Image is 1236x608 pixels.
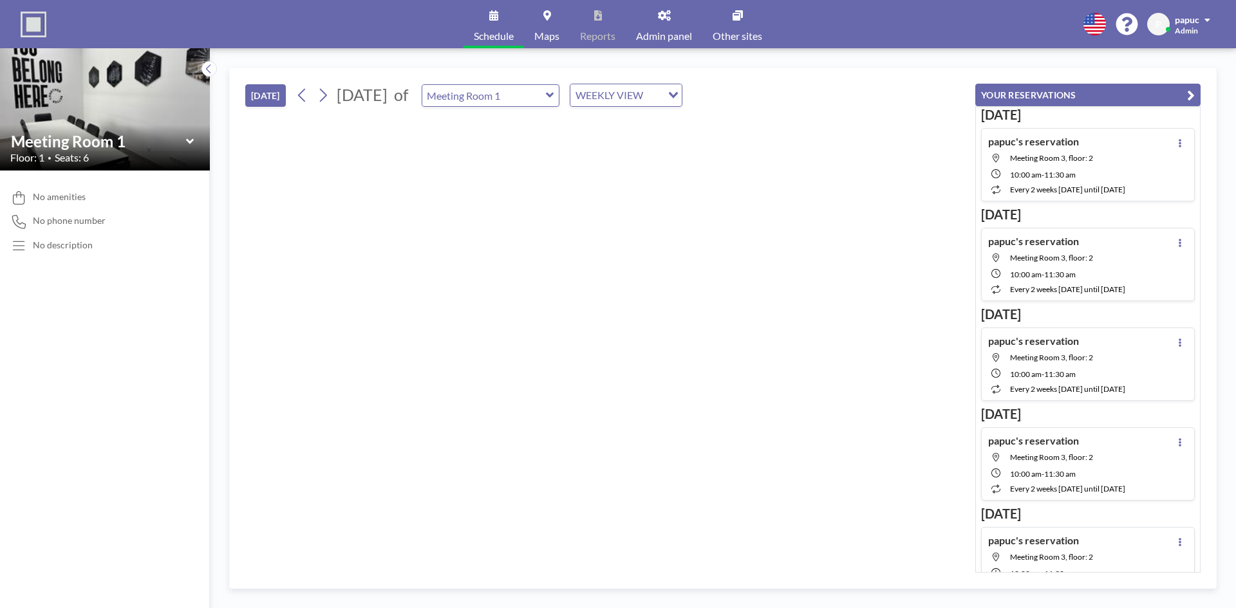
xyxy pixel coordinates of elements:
span: 11:30 AM [1044,469,1076,479]
span: 11:30 AM [1044,170,1076,180]
span: Maps [534,31,559,41]
span: every 2 weeks [DATE] until [DATE] [1010,384,1125,394]
span: Admin [1175,26,1198,35]
span: 10:00 AM [1010,270,1042,279]
input: Search for option [647,87,660,104]
span: - [1042,369,1044,379]
span: 11:30 AM [1044,270,1076,279]
span: Other sites [713,31,762,41]
span: - [1042,569,1044,578]
span: every 2 weeks [DATE] until [DATE] [1010,484,1125,493]
span: Meeting Room 3, floor: 2 [1010,452,1093,462]
h3: [DATE] [981,207,1195,223]
h3: [DATE] [981,107,1195,123]
span: every 2 weeks [DATE] until [DATE] [1010,284,1125,294]
span: Seats: 6 [55,151,89,164]
span: P [1156,19,1161,30]
span: Floor: 1 [10,151,44,164]
input: Meeting Room 1 [11,132,186,151]
h4: papuc's reservation [988,235,1079,248]
span: - [1042,469,1044,479]
h3: [DATE] [981,306,1195,322]
span: Meeting Room 3, floor: 2 [1010,253,1093,263]
span: Meeting Room 3, floor: 2 [1010,353,1093,362]
h3: [DATE] [981,406,1195,422]
span: every 2 weeks [DATE] until [DATE] [1010,185,1125,194]
input: Meeting Room 1 [422,85,546,106]
span: 10:00 AM [1010,569,1042,578]
h4: papuc's reservation [988,534,1079,547]
span: [DATE] [337,85,388,104]
span: Admin panel [636,31,692,41]
span: papuc [1175,14,1199,25]
span: • [48,154,51,162]
span: No phone number [33,215,106,226]
h4: papuc's reservation [988,434,1079,447]
div: Search for option [570,84,682,106]
button: [DATE] [245,84,286,107]
span: WEEKLY VIEW [573,87,646,104]
div: No description [33,239,93,251]
span: - [1042,170,1044,180]
button: YOUR RESERVATIONS [975,84,1201,106]
span: of [394,85,408,105]
span: Schedule [474,31,514,41]
span: Reports [580,31,615,41]
span: 10:00 AM [1010,170,1042,180]
span: No amenities [33,191,86,203]
img: organization-logo [21,12,46,37]
span: - [1042,270,1044,279]
span: 10:00 AM [1010,469,1042,479]
h3: [DATE] [981,506,1195,522]
h4: papuc's reservation [988,135,1079,148]
span: Meeting Room 3, floor: 2 [1010,153,1093,163]
span: 11:30 AM [1044,369,1076,379]
span: Meeting Room 3, floor: 2 [1010,552,1093,562]
span: 11:30 AM [1044,569,1076,578]
h4: papuc's reservation [988,335,1079,347]
span: 10:00 AM [1010,369,1042,379]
